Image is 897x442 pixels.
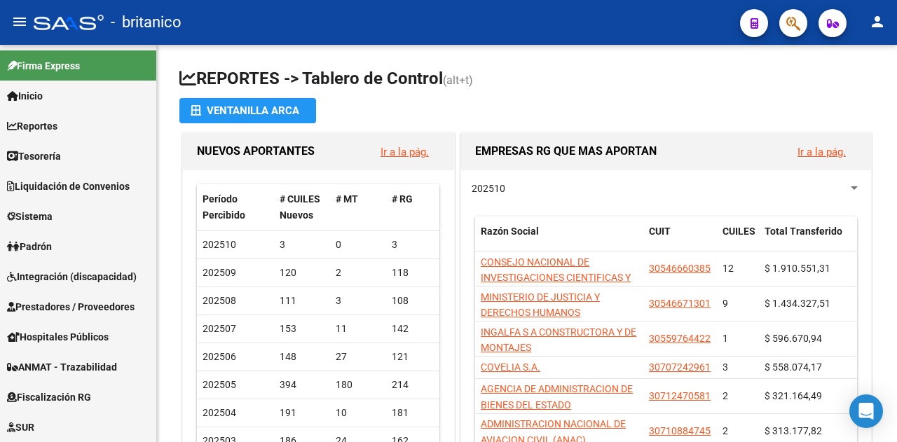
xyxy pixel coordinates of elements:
[723,361,728,373] span: 3
[481,256,631,300] span: CONSEJO NACIONAL DE INVESTIGACIONES CIENTIFICAS Y TECNICAS CONICET
[481,383,633,410] span: AGENCIA DE ADMINISTRACION DE BIENES DEL ESTADO
[203,267,236,278] span: 202509
[7,58,80,74] span: Firma Express
[643,216,717,263] datatable-header-cell: CUIT
[7,420,34,435] span: SUR
[649,390,711,401] span: 30712470581
[7,239,52,254] span: Padrón
[381,146,429,158] a: Ir a la pág.
[723,263,734,274] span: 12
[786,139,857,165] button: Ir a la pág.
[7,299,135,315] span: Prestadores / Proveedores
[179,98,316,123] button: Ventanilla ARCA
[717,216,759,263] datatable-header-cell: CUILES
[280,193,320,221] span: # CUILES Nuevos
[203,351,236,362] span: 202506
[369,139,440,165] button: Ir a la pág.
[203,295,236,306] span: 202508
[7,149,61,164] span: Tesorería
[7,269,137,284] span: Integración (discapacidad)
[759,216,857,263] datatable-header-cell: Total Transferido
[765,263,830,274] span: $ 1.910.551,31
[723,333,728,344] span: 1
[7,179,130,194] span: Liquidación de Convenios
[280,293,324,309] div: 111
[336,377,381,393] div: 180
[392,349,437,365] div: 121
[765,361,822,373] span: $ 558.074,17
[765,226,842,237] span: Total Transferido
[280,377,324,393] div: 394
[280,405,324,421] div: 191
[723,425,728,436] span: 2
[649,263,711,274] span: 30546660385
[280,321,324,337] div: 153
[274,184,330,230] datatable-header-cell: # CUILES Nuevos
[336,293,381,309] div: 3
[475,144,657,158] span: EMPRESAS RG QUE MAS APORTAN
[649,226,671,237] span: CUIT
[336,405,381,421] div: 10
[7,118,57,134] span: Reportes
[765,425,822,436] span: $ 313.177,82
[392,193,413,205] span: # RG
[280,237,324,253] div: 3
[280,265,324,281] div: 120
[203,193,245,221] span: Período Percibido
[7,329,109,345] span: Hospitales Públicos
[392,321,437,337] div: 142
[280,349,324,365] div: 148
[203,323,236,334] span: 202507
[336,265,381,281] div: 2
[7,389,91,405] span: Fiscalización RG
[203,407,236,418] span: 202504
[472,183,505,194] span: 202510
[7,88,43,104] span: Inicio
[481,326,636,354] span: INGALFA S A CONSTRUCTORA Y DE MONTAJES
[336,237,381,253] div: 0
[386,184,442,230] datatable-header-cell: # RG
[11,13,28,30] mat-icon: menu
[203,239,236,250] span: 202510
[443,74,473,87] span: (alt+t)
[197,184,274,230] datatable-header-cell: Período Percibido
[481,226,539,237] span: Razón Social
[392,265,437,281] div: 118
[392,237,437,253] div: 3
[765,298,830,309] span: $ 1.434.327,51
[649,425,711,436] span: 30710884745
[649,298,711,309] span: 30546671301
[765,390,822,401] span: $ 321.164,49
[7,359,117,375] span: ANMAT - Trazabilidad
[723,298,728,309] span: 9
[203,379,236,390] span: 202505
[336,321,381,337] div: 11
[191,98,305,123] div: Ventanilla ARCA
[111,7,182,38] span: - britanico
[336,193,358,205] span: # MT
[197,144,315,158] span: NUEVOS APORTANTES
[336,349,381,365] div: 27
[392,293,437,309] div: 108
[392,405,437,421] div: 181
[481,291,600,319] span: MINISTERIO DE JUSTICIA Y DERECHOS HUMANOS
[330,184,386,230] datatable-header-cell: # MT
[797,146,846,158] a: Ir a la pág.
[649,361,711,373] span: 30707242961
[723,390,728,401] span: 2
[849,394,883,428] div: Open Intercom Messenger
[765,333,822,344] span: $ 596.670,94
[7,209,53,224] span: Sistema
[723,226,755,237] span: CUILES
[649,333,711,344] span: 30559764422
[481,361,540,373] span: COVELIA S.A.
[179,67,875,92] h1: REPORTES -> Tablero de Control
[475,216,643,263] datatable-header-cell: Razón Social
[392,377,437,393] div: 214
[869,13,886,30] mat-icon: person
